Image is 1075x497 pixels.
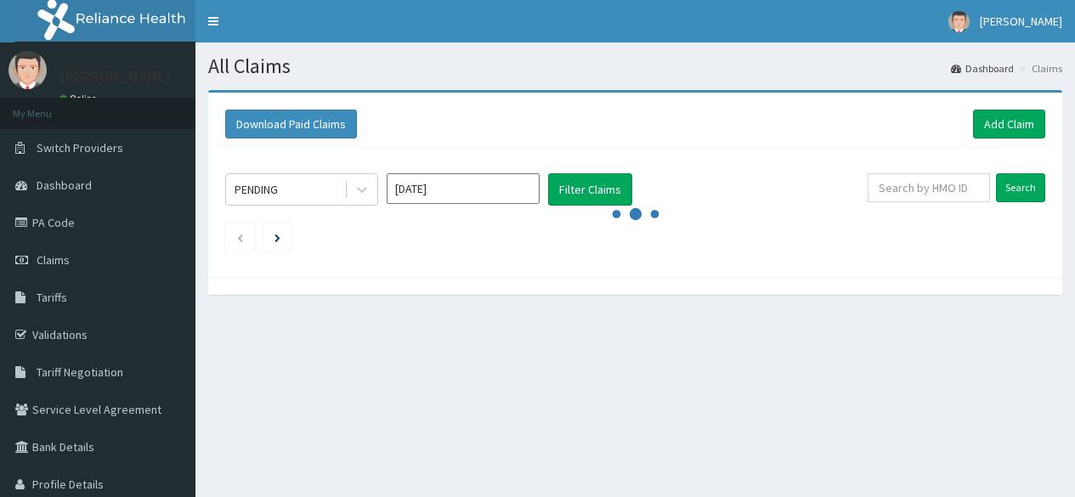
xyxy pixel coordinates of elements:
button: Download Paid Claims [225,110,357,138]
h1: All Claims [208,55,1062,77]
span: [PERSON_NAME] [980,14,1062,29]
p: [PERSON_NAME] [59,69,171,84]
span: Dashboard [37,178,92,193]
a: Online [59,93,100,104]
input: Search [996,173,1045,202]
a: Dashboard [951,61,1014,76]
span: Tariff Negotiation [37,364,123,380]
input: Search by HMO ID [868,173,990,202]
img: User Image [948,11,970,32]
img: User Image [8,51,47,89]
a: Previous page [236,229,244,245]
button: Filter Claims [548,173,632,206]
a: Next page [274,229,280,245]
a: Add Claim [973,110,1045,138]
li: Claims [1016,61,1062,76]
div: PENDING [235,181,278,198]
span: Switch Providers [37,140,123,155]
span: Tariffs [37,290,67,305]
input: Select Month and Year [387,173,540,204]
span: Claims [37,252,70,268]
svg: audio-loading [610,189,661,240]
